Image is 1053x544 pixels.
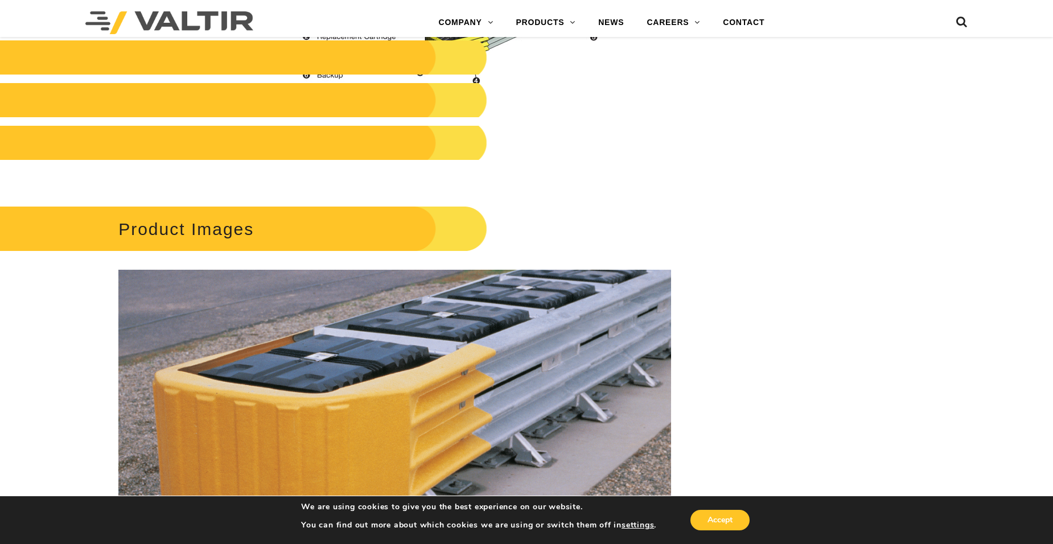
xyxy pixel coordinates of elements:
[587,11,635,34] a: NEWS
[85,11,253,34] img: Valtir
[504,11,587,34] a: PRODUCTS
[635,11,711,34] a: CAREERS
[427,11,504,34] a: COMPANY
[622,520,654,530] button: settings
[301,520,656,530] p: You can find out more about which cookies we are using or switch them off in .
[301,502,656,512] p: We are using cookies to give you the best experience on our website.
[690,510,750,530] button: Accept
[711,11,776,34] a: CONTACT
